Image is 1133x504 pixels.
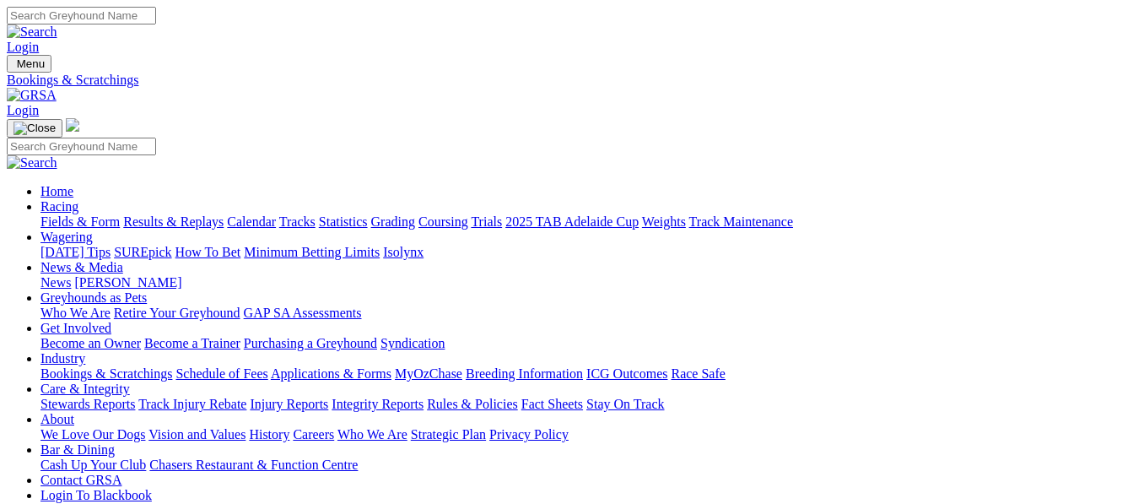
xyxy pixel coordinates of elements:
a: Grading [371,214,415,229]
a: News [40,275,71,290]
a: Integrity Reports [332,397,424,411]
a: Careers [293,427,334,442]
a: Race Safe [671,366,725,381]
a: Chasers Restaurant & Function Centre [149,458,358,472]
a: Login To Blackbook [40,488,152,502]
a: Statistics [319,214,368,229]
a: Stay On Track [586,397,664,411]
a: Get Involved [40,321,111,335]
a: Calendar [227,214,276,229]
a: Login [7,103,39,117]
img: logo-grsa-white.png [66,118,79,132]
a: History [249,427,289,442]
div: News & Media [40,275,1126,290]
a: Injury Reports [250,397,328,411]
a: SUREpick [114,245,171,259]
a: Track Maintenance [689,214,793,229]
a: Become a Trainer [144,336,240,350]
div: Care & Integrity [40,397,1126,412]
a: About [40,412,74,426]
a: ICG Outcomes [586,366,667,381]
span: Menu [17,57,45,70]
a: Retire Your Greyhound [114,306,240,320]
img: Search [7,24,57,40]
div: Racing [40,214,1126,230]
a: Weights [642,214,686,229]
a: Contact GRSA [40,473,121,487]
a: Trials [471,214,502,229]
a: Stewards Reports [40,397,135,411]
a: 2025 TAB Adelaide Cup [505,214,639,229]
a: Isolynx [383,245,424,259]
a: We Love Our Dogs [40,427,145,442]
a: Applications & Forms [271,366,391,381]
a: Breeding Information [466,366,583,381]
a: MyOzChase [395,366,462,381]
div: Industry [40,366,1126,382]
a: Racing [40,199,78,214]
a: Bookings & Scratchings [7,73,1126,88]
a: How To Bet [175,245,241,259]
div: Wagering [40,245,1126,260]
img: Search [7,155,57,171]
a: Syndication [380,336,445,350]
div: About [40,427,1126,442]
img: GRSA [7,88,57,103]
a: Minimum Betting Limits [244,245,380,259]
a: Fields & Form [40,214,120,229]
img: Close [13,122,56,135]
a: Industry [40,351,85,366]
a: News & Media [40,260,123,274]
a: Bar & Dining [40,442,115,457]
a: Purchasing a Greyhound [244,336,377,350]
a: Wagering [40,230,93,244]
a: Rules & Policies [427,397,518,411]
a: Track Injury Rebate [138,397,246,411]
a: Who We Are [40,306,111,320]
a: Care & Integrity [40,382,130,396]
a: GAP SA Assessments [244,306,362,320]
a: Tracks [279,214,316,229]
a: Strategic Plan [411,427,486,442]
button: Toggle navigation [7,119,62,138]
input: Search [7,138,156,155]
a: [PERSON_NAME] [74,275,181,290]
button: Toggle navigation [7,55,51,73]
a: Schedule of Fees [175,366,267,381]
a: Vision and Values [148,427,245,442]
a: [DATE] Tips [40,245,111,259]
a: Results & Replays [123,214,224,229]
div: Get Involved [40,336,1126,351]
a: Login [7,40,39,54]
a: Greyhounds as Pets [40,290,147,305]
a: Bookings & Scratchings [40,366,172,381]
a: Coursing [418,214,468,229]
a: Fact Sheets [521,397,583,411]
div: Bar & Dining [40,458,1126,473]
input: Search [7,7,156,24]
a: Privacy Policy [489,427,569,442]
a: Who We Are [337,427,407,442]
div: Greyhounds as Pets [40,306,1126,321]
a: Become an Owner [40,336,141,350]
a: Home [40,184,73,198]
a: Cash Up Your Club [40,458,146,472]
